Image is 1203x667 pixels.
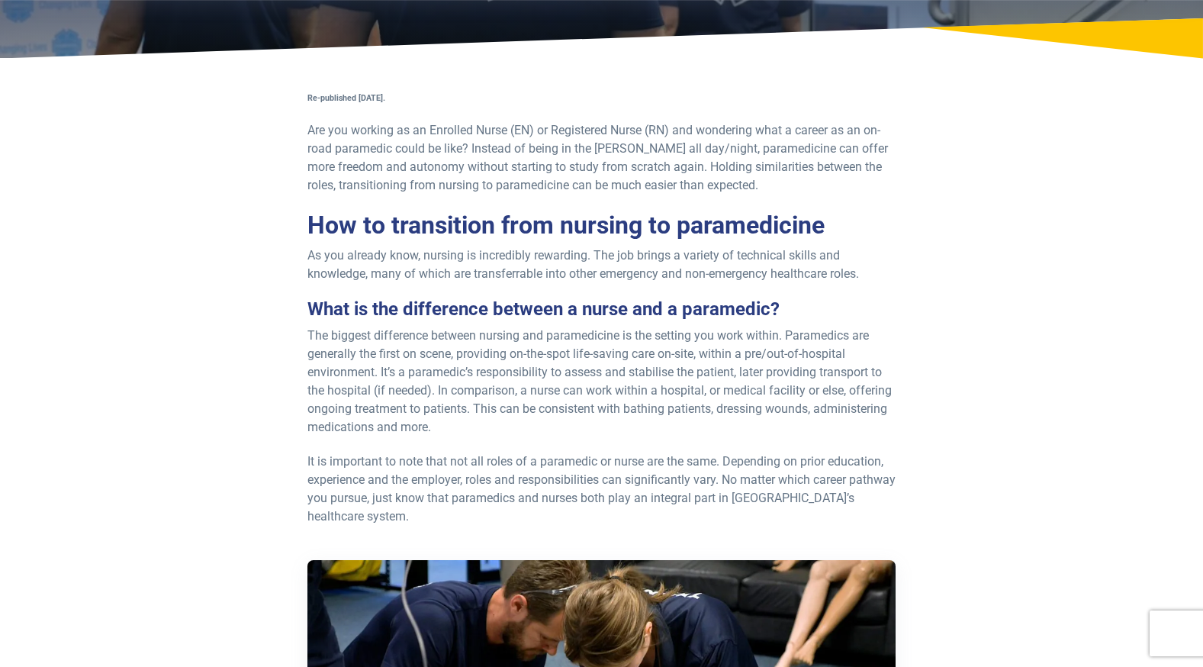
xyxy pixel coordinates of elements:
span: Are you working as an Enrolled Nurse (EN) or Registered Nurse (RN) and wondering what a career as... [307,123,888,192]
span: It is important to note that not all roles of a paramedic or nurse are the same. Depending on pri... [307,454,896,524]
strong: Re-published [DATE]. [307,93,385,103]
span: The biggest difference between nursing and paramedicine is the setting you work within. Paramedic... [307,328,892,434]
span: How to transition from nursing to paramedicine [307,211,825,240]
span: As you already know, nursing is incredibly rewarding. The job brings a variety of technical skill... [307,248,859,281]
span: What is the difference between a nurse and a paramedic? [307,298,780,320]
